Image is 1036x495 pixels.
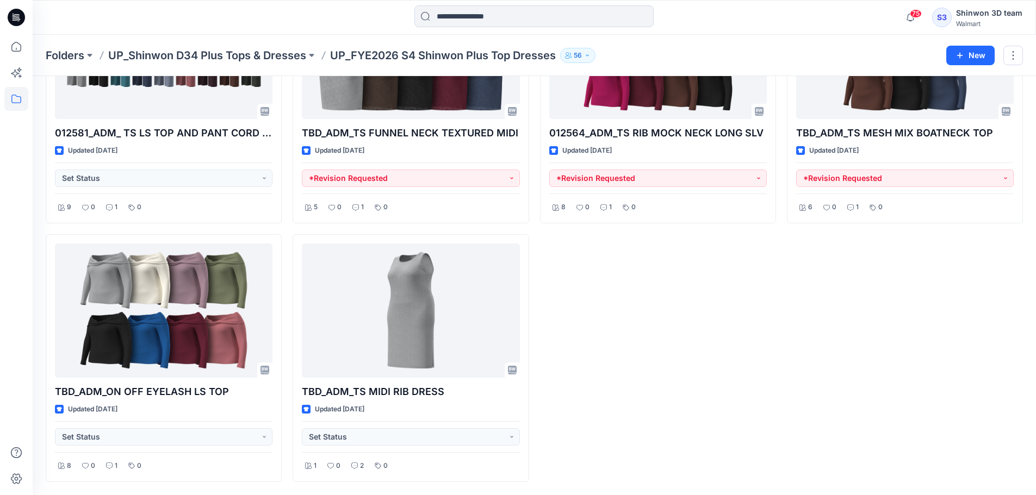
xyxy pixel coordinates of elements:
[137,460,141,472] p: 0
[956,7,1022,20] div: Shinwon 3D team
[68,145,117,156] p: Updated [DATE]
[910,9,922,18] span: 75
[115,460,117,472] p: 1
[67,460,71,472] p: 8
[932,8,952,27] div: S3
[315,404,364,415] p: Updated [DATE]
[561,202,566,213] p: 8
[832,202,836,213] p: 0
[302,126,519,141] p: TBD_ADM_TS FUNNEL NECK TEXTURED MIDI
[361,202,364,213] p: 1
[115,202,117,213] p: 1
[609,202,612,213] p: 1
[55,126,272,141] p: 012581_ADM_ TS LS TOP AND PANT CORD SET
[55,243,272,378] a: TBD_ADM_ON OFF EYELASH LS TOP
[336,460,340,472] p: 0
[946,46,995,65] button: New
[574,49,582,61] p: 56
[330,48,556,63] p: UP_FYE2026 S4 Shinwon Plus Top Dresses
[383,460,388,472] p: 0
[585,202,590,213] p: 0
[631,202,636,213] p: 0
[796,126,1014,141] p: TBD_ADM_TS MESH MIX BOATNECK TOP
[108,48,306,63] a: UP_Shinwon D34 Plus Tops & Dresses
[878,202,883,213] p: 0
[562,145,612,156] p: Updated [DATE]
[302,384,519,399] p: TBD_ADM_TS MIDI RIB DRESS
[809,145,859,156] p: Updated [DATE]
[956,20,1022,28] div: Walmart
[46,48,84,63] a: Folders
[314,460,317,472] p: 1
[360,460,364,472] p: 2
[302,243,519,378] a: TBD_ADM_TS MIDI RIB DRESS
[55,384,272,399] p: TBD_ADM_ON OFF EYELASH LS TOP
[314,202,318,213] p: 5
[549,126,767,141] p: 012564_ADM_TS RIB MOCK NECK LONG SLV
[808,202,812,213] p: 6
[137,202,141,213] p: 0
[67,202,71,213] p: 9
[560,48,595,63] button: 56
[68,404,117,415] p: Updated [DATE]
[91,202,95,213] p: 0
[337,202,342,213] p: 0
[315,145,364,156] p: Updated [DATE]
[383,202,388,213] p: 0
[856,202,859,213] p: 1
[91,460,95,472] p: 0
